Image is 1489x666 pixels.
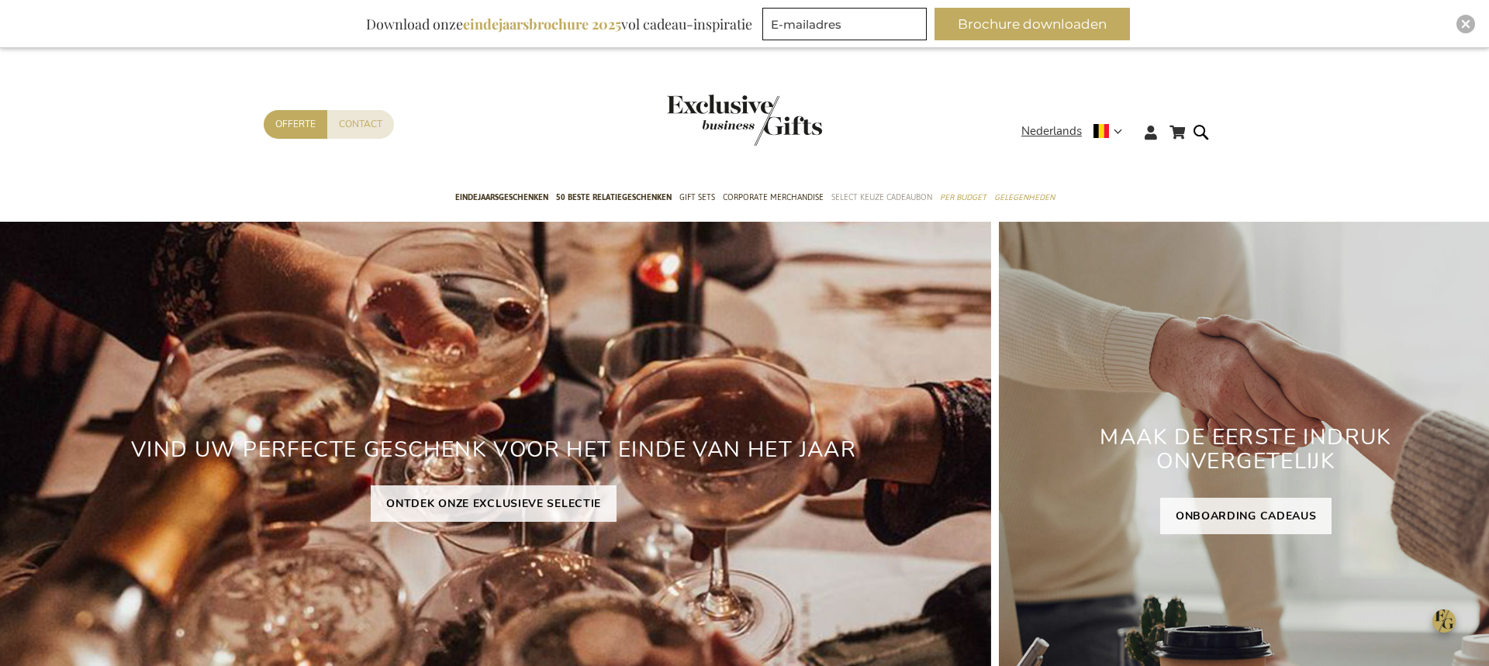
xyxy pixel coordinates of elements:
input: E-mailadres [762,8,927,40]
a: Contact [327,110,394,139]
span: Corporate Merchandise [723,189,824,205]
div: Close [1456,15,1475,33]
b: eindejaarsbrochure 2025 [463,15,621,33]
form: marketing offers and promotions [762,8,931,45]
span: Per Budget [940,189,986,205]
button: Brochure downloaden [935,8,1130,40]
img: Close [1461,19,1470,29]
span: 50 beste relatiegeschenken [556,189,672,205]
a: Offerte [264,110,327,139]
div: Nederlands [1021,123,1132,140]
a: store logo [667,95,744,146]
span: Gift Sets [679,189,715,205]
span: Nederlands [1021,123,1082,140]
div: Download onze vol cadeau-inspiratie [359,8,759,40]
span: Select Keuze Cadeaubon [831,189,932,205]
span: Eindejaarsgeschenken [455,189,548,205]
a: ONTDEK ONZE EXCLUSIEVE SELECTIE [371,485,617,522]
img: Exclusive Business gifts logo [667,95,822,146]
span: Gelegenheden [994,189,1055,205]
a: ONBOARDING CADEAUS [1160,498,1332,534]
